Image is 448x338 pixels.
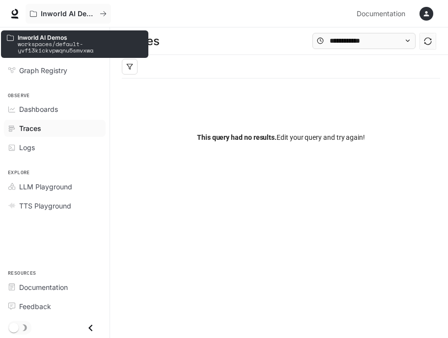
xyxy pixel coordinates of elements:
[19,104,58,114] span: Dashboards
[9,322,19,333] span: Dark mode toggle
[19,282,68,292] span: Documentation
[197,133,277,141] span: This query had no results.
[19,301,51,312] span: Feedback
[41,10,96,18] p: Inworld AI Demos
[4,139,106,156] a: Logs
[4,197,106,214] a: TTS Playground
[197,132,365,143] span: Edit your query and try again!
[19,201,71,211] span: TTS Playground
[4,101,106,118] a: Dashboards
[4,120,106,137] a: Traces
[18,41,142,53] p: workspaces/default-yvf13kickvpwqnu5smvxwa
[19,182,72,192] span: LLM Playground
[4,62,106,79] a: Graph Registry
[19,142,35,153] span: Logs
[26,4,111,24] button: All workspaces
[424,37,432,45] span: sync
[19,65,67,76] span: Graph Registry
[4,279,106,296] a: Documentation
[357,8,405,20] span: Documentation
[80,318,102,338] button: Close drawer
[4,178,106,195] a: LLM Playground
[18,34,142,41] p: Inworld AI Demos
[19,123,41,133] span: Traces
[4,298,106,315] a: Feedback
[353,4,413,24] a: Documentation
